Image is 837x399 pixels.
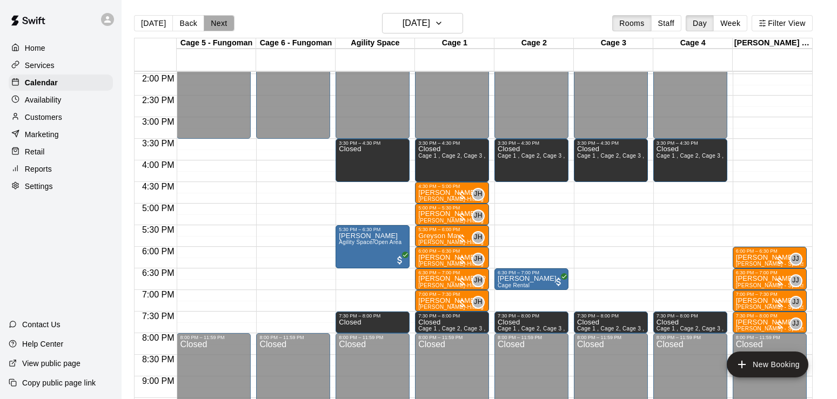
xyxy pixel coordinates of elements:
[139,225,177,234] span: 5:30 PM
[418,304,506,310] span: [PERSON_NAME]-Hitting (30 min)
[25,112,62,123] p: Customers
[415,139,489,182] div: 3:30 PM – 4:30 PM: Closed
[336,225,410,268] div: 5:30 PM – 6:30 PM: Caden Phillips
[139,204,177,213] span: 5:00 PM
[336,139,410,182] div: 3:30 PM – 4:30 PM: Closed
[476,231,485,244] span: Jeremy Hazelbaker
[415,204,489,225] div: 5:00 PM – 5:30 PM: Brice Ramos
[574,139,648,182] div: 3:30 PM – 4:30 PM: Closed
[25,164,52,174] p: Reports
[25,43,45,53] p: Home
[794,317,802,330] span: Josh Jones
[418,248,486,254] div: 6:00 PM – 6:30 PM
[139,117,177,126] span: 3:00 PM
[25,181,53,192] p: Settings
[476,296,485,309] span: Jeremy Hazelbaker
[418,205,486,211] div: 5:00 PM – 5:30 PM
[9,109,113,125] a: Customers
[474,211,482,221] span: JH
[22,358,81,369] p: View public page
[139,139,177,148] span: 3:30 PM
[22,377,96,388] p: Copy public page link
[418,335,486,340] div: 8:00 PM – 11:59 PM
[418,227,486,232] div: 5:30 PM – 6:00 PM
[736,248,803,254] div: 6:00 PM – 6:30 PM
[653,139,727,182] div: 3:30 PM – 4:30 PM: Closed
[494,312,568,333] div: 7:30 PM – 8:00 PM: Closed
[415,247,489,268] div: 6:00 PM – 6:30 PM: Nicole Carlin
[9,126,113,143] a: Marketing
[574,38,653,49] div: Cage 3
[498,313,565,319] div: 7:30 PM – 8:00 PM
[415,225,489,247] div: 5:30 PM – 6:00 PM: Greyson May
[651,15,682,31] button: Staff
[139,290,177,299] span: 7:00 PM
[9,92,113,108] a: Availability
[418,196,506,202] span: [PERSON_NAME]-Hitting (30 min)
[139,74,177,83] span: 2:00 PM
[498,282,530,288] span: Cage Rental
[415,290,489,312] div: 7:00 PM – 7:30 PM: Urijah Gorza
[733,312,807,333] div: 7:30 PM – 8:00 PM: Caylei Jones
[415,312,489,333] div: 7:30 PM – 8:00 PM: Closed
[657,313,724,319] div: 7:30 PM – 8:00 PM
[577,326,703,332] span: Cage 1 , Cage 2, Cage 3 , Cage 4 , Agility Space
[472,231,485,244] div: Jeremy Hazelbaker
[733,247,807,268] div: 6:00 PM – 6:30 PM: Tim Jernigan
[653,312,727,333] div: 7:30 PM – 8:00 PM: Closed
[494,38,574,49] div: Cage 2
[139,312,177,321] span: 7:30 PM
[172,15,204,31] button: Back
[139,247,177,256] span: 6:00 PM
[792,319,799,329] span: JJ
[9,40,113,56] a: Home
[9,57,113,73] a: Services
[494,268,568,290] div: 6:30 PM – 7:00 PM: Caden Phillips
[612,15,651,31] button: Rooms
[792,275,799,286] span: JJ
[415,268,489,290] div: 6:30 PM – 7:00 PM: Griffin McGrady
[553,276,564,287] span: All customers have paid
[139,355,177,364] span: 8:30 PM
[657,326,782,332] span: Cage 1 , Cage 2, Cage 3 , Cage 4 , Agility Space
[415,182,489,204] div: 4:30 PM – 5:00 PM: Jaden Burnes
[474,275,482,286] span: JH
[789,274,802,287] div: Josh Jones
[9,144,113,160] a: Retail
[577,140,645,146] div: 3:30 PM – 4:30 PM
[139,160,177,170] span: 4:00 PM
[736,313,803,319] div: 7:30 PM – 8:00 PM
[22,339,63,349] p: Help Center
[25,77,58,88] p: Calendar
[22,319,61,330] p: Contact Us
[339,313,406,319] div: 7:30 PM – 8:00 PM
[403,16,430,31] h6: [DATE]
[25,94,62,105] p: Availability
[177,38,256,49] div: Cage 5 - Fungoman
[139,96,177,105] span: 2:30 PM
[339,140,406,146] div: 3:30 PM – 4:30 PM
[577,153,703,159] span: Cage 1 , Cage 2, Cage 3 , Cage 4 , Agility Space
[418,140,486,146] div: 3:30 PM – 4:30 PM
[476,209,485,222] span: Jeremy Hazelbaker
[727,351,808,377] button: add
[657,140,724,146] div: 3:30 PM – 4:30 PM
[339,335,406,340] div: 8:00 PM – 11:59 PM
[9,75,113,91] a: Calendar
[418,218,506,224] span: [PERSON_NAME]-Hitting (30 min)
[418,153,544,159] span: Cage 1 , Cage 2, Cage 3 , Cage 4 , Agility Space
[472,274,485,287] div: Jeremy Hazelbaker
[792,254,799,265] span: JJ
[474,297,482,308] span: JH
[498,153,624,159] span: Cage 1 , Cage 2, Cage 3 , Cage 4 , Agility Space
[336,38,415,49] div: Agility Space
[418,326,544,332] span: Cage 1 , Cage 2, Cage 3 , Cage 4 , Agility Space
[472,209,485,222] div: Jeremy Hazelbaker
[472,253,485,266] div: Jeremy Hazelbaker
[139,376,177,386] span: 9:00 PM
